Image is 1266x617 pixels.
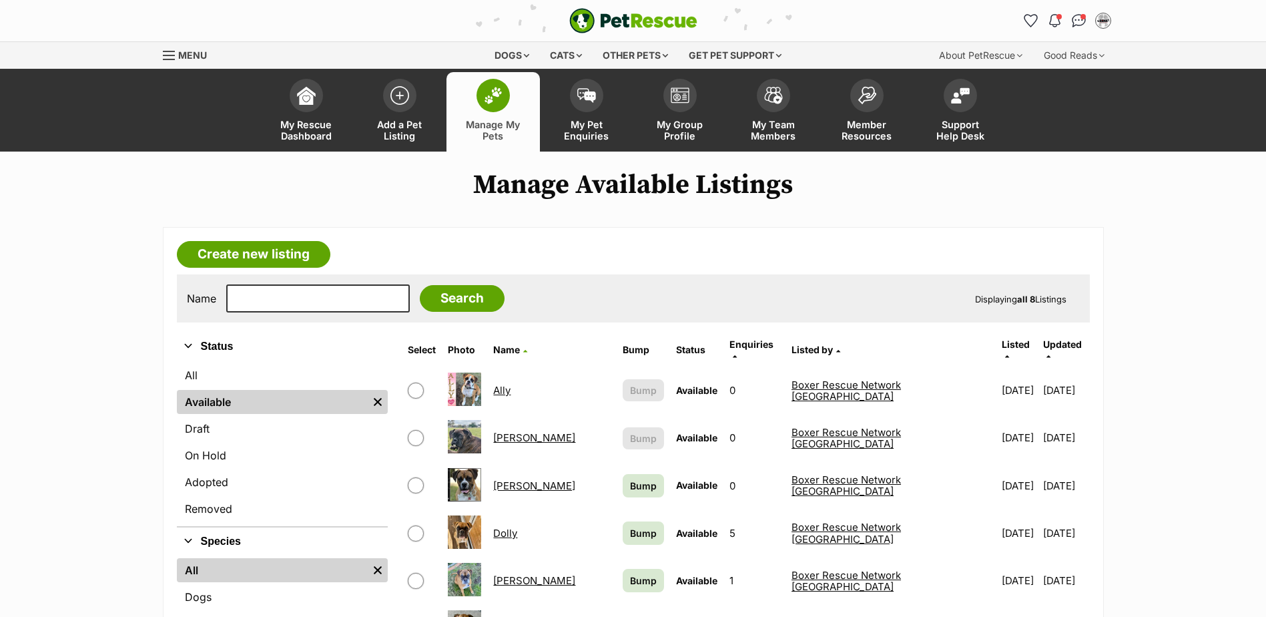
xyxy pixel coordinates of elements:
td: [DATE] [996,558,1042,604]
img: pet-enquiries-icon-7e3ad2cf08bfb03b45e93fb7055b45f3efa6380592205ae92323e6603595dc1f.svg [577,88,596,103]
td: 5 [724,510,785,556]
td: 0 [724,415,785,461]
button: Bump [623,427,664,449]
td: [DATE] [996,510,1042,556]
a: My Pet Enquiries [540,72,633,152]
a: Boxer Rescue Network [GEOGRAPHIC_DATA] [792,379,901,403]
div: Good Reads [1034,42,1114,69]
span: Available [676,528,717,539]
a: Favourites [1020,10,1042,31]
img: manage-my-pets-icon-02211641906a0b7f246fdf0571729dbe1e7629f14944591b6c1af311fb30b64b.svg [484,87,503,104]
a: My Team Members [727,72,820,152]
a: My Group Profile [633,72,727,152]
label: Name [187,292,216,304]
a: Listed by [792,344,840,355]
td: 0 [724,463,785,509]
span: Bump [630,431,657,445]
a: Boxer Rescue Network [GEOGRAPHIC_DATA] [792,473,901,497]
td: [DATE] [1043,415,1088,461]
img: team-members-icon-5396bd8760b3fe7c0b43da4ab00e1e3bb1a5d9ba89233759b79545d2d3fc5d0d.svg [764,87,783,104]
span: Available [676,575,717,586]
a: Boxer Rescue Network [GEOGRAPHIC_DATA] [792,569,901,593]
a: Draft [177,417,388,441]
a: Member Resources [820,72,914,152]
span: Available [676,479,717,491]
span: translation missing: en.admin.listings.index.attributes.enquiries [729,339,773,350]
td: [DATE] [1043,367,1088,413]
span: Name [493,344,520,355]
span: Support Help Desk [930,119,990,142]
span: Updated [1043,339,1082,350]
span: My Pet Enquiries [557,119,617,142]
strong: all 8 [1017,294,1035,304]
a: Dolly [493,527,517,540]
a: Boxer Rescue Network [GEOGRAPHIC_DATA] [792,521,901,545]
td: [DATE] [996,415,1042,461]
th: Select [402,334,441,366]
span: Available [676,385,717,396]
img: Boxer Rescue Network Australia profile pic [1096,14,1110,27]
a: Enquiries [729,339,773,361]
span: My Rescue Dashboard [276,119,336,142]
img: help-desk-icon-fdf02630f3aa405de69fd3d07c3f3aa587a6932b1a1747fa1d2bba05be0121f9.svg [951,87,970,104]
span: Bump [630,383,657,397]
a: [PERSON_NAME] [493,431,575,444]
span: My Team Members [743,119,804,142]
div: Other pets [593,42,677,69]
a: Listed [1002,339,1030,361]
a: Remove filter [368,558,388,582]
input: Search [420,285,505,312]
a: All [177,363,388,387]
img: dashboard-icon-eb2f2d2d3e046f16d808141f083e7271f6b2e854fb5c12c21221c1fb7104beca.svg [297,86,316,105]
a: Bump [623,569,664,592]
a: Conversations [1068,10,1090,31]
span: Bump [630,526,657,540]
a: Bump [623,522,664,545]
td: 1 [724,558,785,604]
th: Photo [442,334,487,366]
a: Updated [1043,339,1082,361]
span: Bump [630,574,657,588]
a: Menu [163,42,216,66]
td: [DATE] [996,367,1042,413]
td: [DATE] [1043,463,1088,509]
a: Create new listing [177,241,330,268]
a: Remove filter [368,390,388,414]
img: group-profile-icon-3fa3cf56718a62981997c0bc7e787c4b2cf8bcc04b72c1350f741eb67cf2f40e.svg [671,87,689,104]
a: Support Help Desk [914,72,1007,152]
td: [DATE] [1043,510,1088,556]
img: notifications-46538b983faf8c2785f20acdc204bb7945ddae34d4c08c2a6579f10ce5e182be.svg [1049,14,1060,27]
span: Menu [178,49,207,61]
a: [PERSON_NAME] [493,574,575,587]
span: Add a Pet Listing [370,119,430,142]
button: Notifications [1044,10,1066,31]
div: Get pet support [679,42,791,69]
a: Boxer Rescue Network [GEOGRAPHIC_DATA] [792,426,901,450]
a: PetRescue [569,8,697,33]
a: Dogs [177,585,388,609]
img: add-pet-listing-icon-0afa8454b4691262ce3f59096e99ab1cd57d4a30225e0717b998d2c9b9846f56.svg [390,86,409,105]
a: All [177,558,368,582]
span: Available [676,432,717,443]
a: Available [177,390,368,414]
a: On Hold [177,443,388,467]
th: Status [671,334,723,366]
img: logo-e224e6f780fb5917bec1dbf3a21bbac754714ae5b6737aabdf751b685950b380.svg [569,8,697,33]
a: Bump [623,474,664,497]
td: 0 [724,367,785,413]
th: Bump [617,334,669,366]
td: [DATE] [1043,558,1088,604]
button: Species [177,533,388,550]
a: Name [493,344,527,355]
button: My account [1092,10,1114,31]
div: About PetRescue [930,42,1032,69]
span: Bump [630,479,657,493]
a: Ally [493,384,511,397]
span: My Group Profile [650,119,710,142]
span: Manage My Pets [463,119,523,142]
a: Adopted [177,470,388,494]
span: Listed by [792,344,833,355]
span: Displaying Listings [975,294,1066,304]
a: My Rescue Dashboard [260,72,353,152]
ul: Account quick links [1020,10,1114,31]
